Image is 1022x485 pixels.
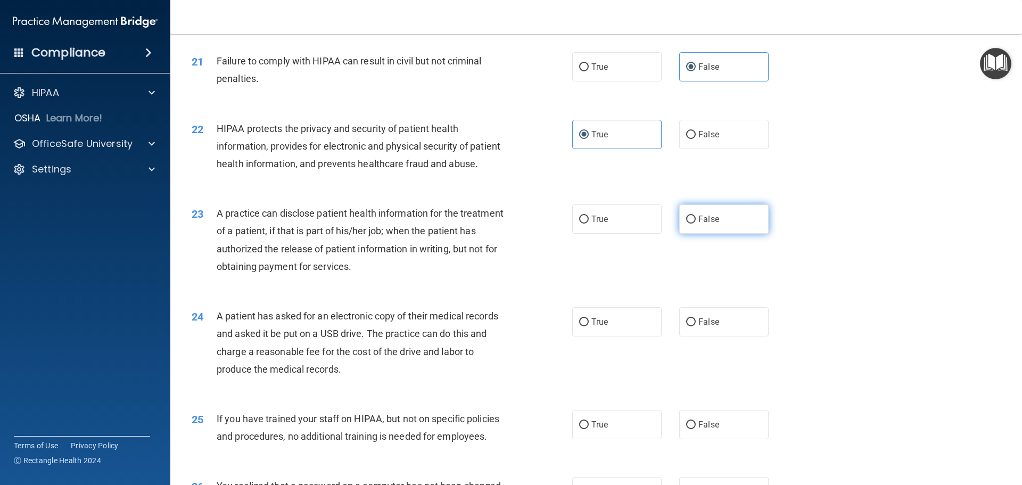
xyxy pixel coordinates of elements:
span: 25 [192,413,203,426]
span: 22 [192,123,203,136]
span: Failure to comply with HIPAA can result in civil but not criminal penalties. [217,55,482,84]
a: HIPAA [13,86,155,99]
span: True [591,62,608,72]
span: 24 [192,310,203,323]
input: True [579,216,589,224]
button: Open Resource Center [980,48,1011,79]
a: Terms of Use [14,440,58,451]
span: True [591,420,608,430]
a: Settings [13,163,155,176]
input: False [686,131,696,139]
span: False [698,214,719,224]
span: If you have trained your staff on HIPAA, but not on specific policies and procedures, no addition... [217,413,499,442]
p: HIPAA [32,86,59,99]
a: OfficeSafe University [13,137,155,150]
input: False [686,421,696,429]
span: True [591,317,608,327]
p: Learn More! [46,112,103,125]
span: 23 [192,208,203,220]
span: False [698,317,719,327]
img: PMB logo [13,11,158,32]
input: False [686,318,696,326]
span: A patient has asked for an electronic copy of their medical records and asked it be put on a USB ... [217,310,498,375]
span: True [591,129,608,139]
input: True [579,421,589,429]
a: Privacy Policy [71,440,119,451]
span: 21 [192,55,203,68]
span: False [698,420,719,430]
input: False [686,63,696,71]
span: True [591,214,608,224]
span: False [698,129,719,139]
span: HIPAA protects the privacy and security of patient health information, provides for electronic an... [217,123,500,169]
p: Settings [32,163,71,176]
span: False [698,62,719,72]
input: True [579,63,589,71]
p: OSHA [14,112,41,125]
input: True [579,318,589,326]
span: A practice can disclose patient health information for the treatment of a patient, if that is par... [217,208,504,272]
input: True [579,131,589,139]
input: False [686,216,696,224]
p: OfficeSafe University [32,137,133,150]
h4: Compliance [31,45,105,60]
span: Ⓒ Rectangle Health 2024 [14,455,101,466]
